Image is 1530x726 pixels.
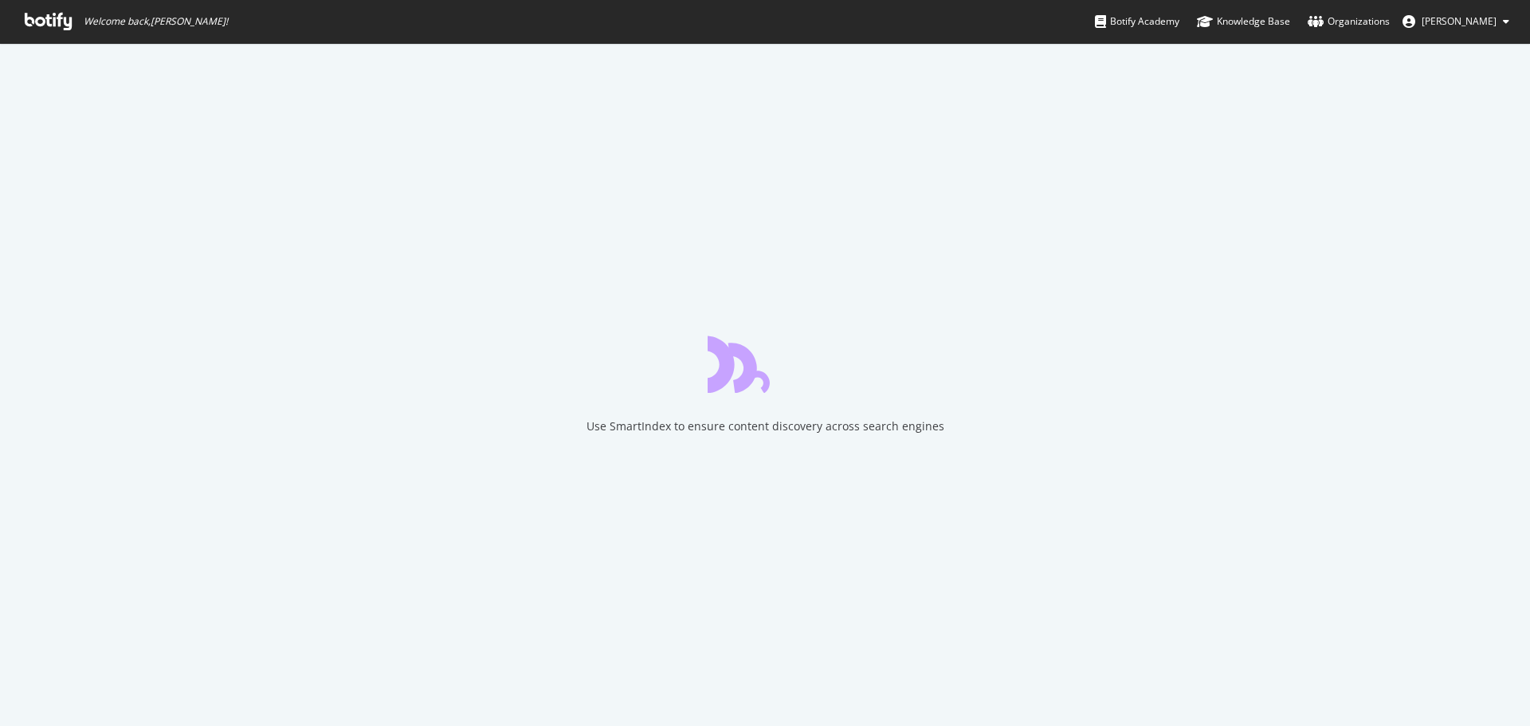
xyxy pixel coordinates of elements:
[1422,14,1497,28] span: Ben Sumner
[84,15,228,28] span: Welcome back, [PERSON_NAME] !
[586,418,944,434] div: Use SmartIndex to ensure content discovery across search engines
[1197,14,1290,29] div: Knowledge Base
[1095,14,1179,29] div: Botify Academy
[1308,14,1390,29] div: Organizations
[708,336,822,393] div: animation
[1390,9,1522,34] button: [PERSON_NAME]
